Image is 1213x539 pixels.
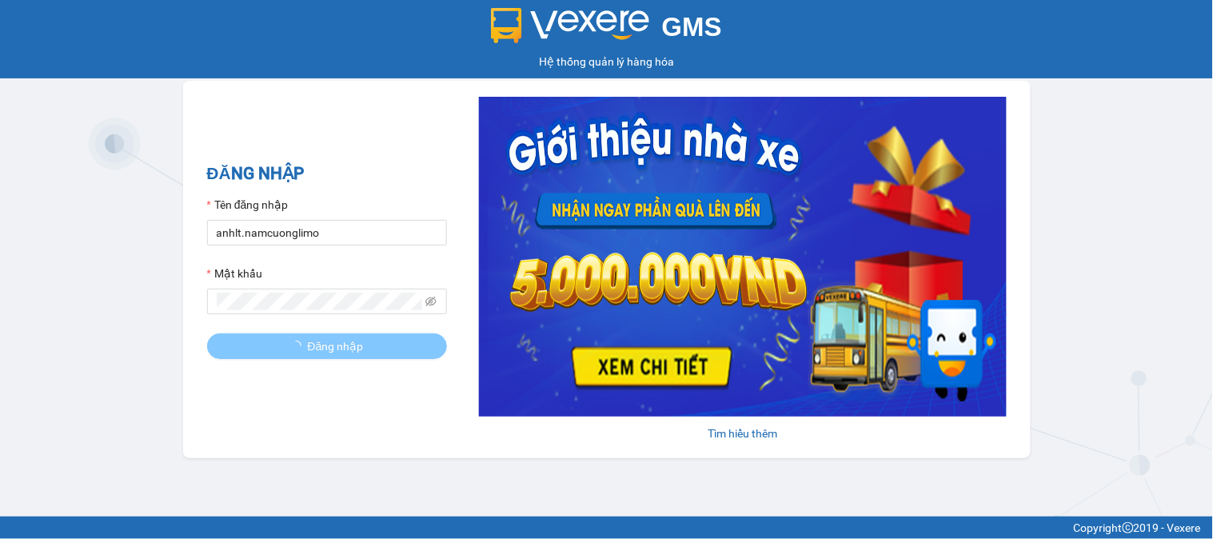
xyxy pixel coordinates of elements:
[207,265,262,282] label: Mật khẩu
[425,296,437,307] span: eye-invisible
[662,12,722,42] span: GMS
[217,293,423,310] input: Mật khẩu
[479,425,1007,442] div: Tìm hiểu thêm
[12,519,1201,537] div: Copyright 2019 - Vexere
[290,341,308,352] span: loading
[207,196,289,214] label: Tên đăng nhập
[1123,522,1134,533] span: copyright
[207,220,447,246] input: Tên đăng nhập
[4,53,1209,70] div: Hệ thống quản lý hàng hóa
[207,161,447,187] h2: ĐĂNG NHẬP
[479,97,1007,417] img: banner-0
[491,8,649,43] img: logo 2
[491,24,722,37] a: GMS
[308,337,364,355] span: Đăng nhập
[207,333,447,359] button: Đăng nhập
